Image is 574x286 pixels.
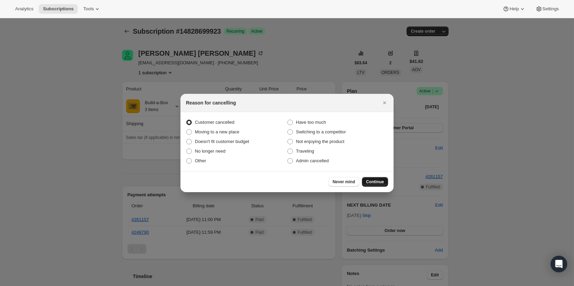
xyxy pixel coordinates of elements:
button: Continue [362,177,388,187]
button: Tools [79,4,105,14]
span: Continue [366,179,384,185]
span: Moving to a new place [195,129,239,134]
span: No longer need [195,148,225,154]
span: Not enjoying the product [296,139,344,144]
span: Analytics [15,6,33,12]
span: Customer cancelled [195,120,234,125]
span: Have too much [296,120,326,125]
span: Admin cancelled [296,158,329,163]
span: Never mind [333,179,355,185]
span: Traveling [296,148,314,154]
button: Help [498,4,530,14]
span: Help [509,6,519,12]
span: Switching to a competitor [296,129,346,134]
button: Subscriptions [39,4,78,14]
button: Never mind [329,177,359,187]
button: Analytics [11,4,37,14]
span: Settings [542,6,559,12]
span: Doesn't fit customer budget [195,139,249,144]
span: Other [195,158,206,163]
div: Open Intercom Messenger [551,256,567,272]
span: Subscriptions [43,6,74,12]
h2: Reason for cancelling [186,99,236,106]
span: Tools [83,6,94,12]
button: Close [380,98,389,108]
button: Settings [531,4,563,14]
